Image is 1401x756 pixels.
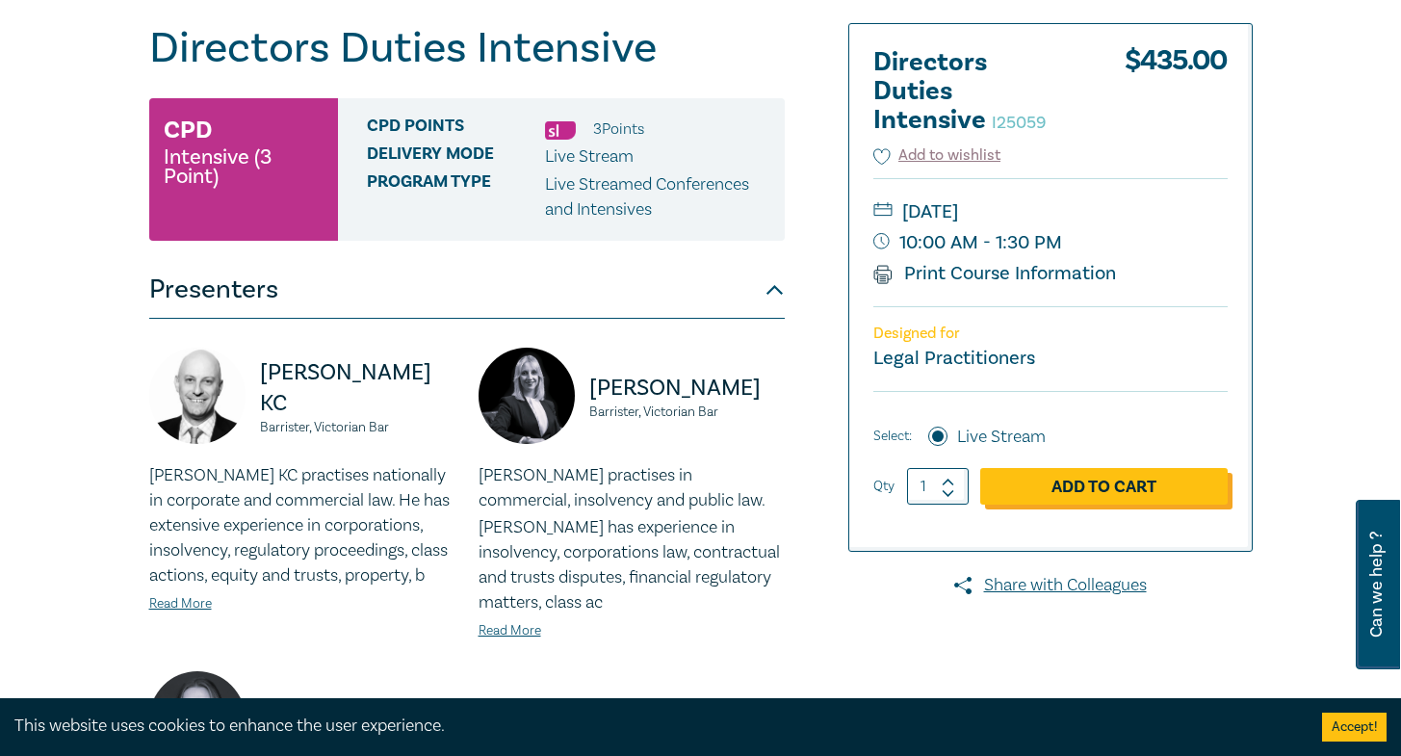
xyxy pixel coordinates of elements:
small: Legal Practitioners [873,346,1035,371]
button: Add to wishlist [873,144,1001,167]
label: Qty [873,476,895,497]
img: https://s3.ap-southeast-2.amazonaws.com/leo-cussen-store-production-content/Contacts/Panagiota%20... [479,348,575,444]
small: 10:00 AM - 1:30 PM [873,227,1228,258]
a: Share with Colleagues [848,573,1253,598]
a: Read More [479,622,541,639]
span: Can we help ? [1367,511,1386,658]
span: CPD Points [367,117,545,142]
h3: CPD [164,113,212,147]
h1: Directors Duties Intensive [149,23,785,73]
a: Print Course Information [873,261,1117,286]
span: Live Stream [545,145,634,168]
li: 3 Point s [593,117,644,142]
p: Live Streamed Conferences and Intensives [545,172,770,222]
div: This website uses cookies to enhance the user experience. [14,714,1293,739]
small: Intensive (3 Point) [164,147,324,186]
h2: Directors Duties Intensive [873,48,1085,135]
div: $ 435.00 [1125,48,1228,144]
small: [DATE] [873,196,1228,227]
p: [PERSON_NAME] KC practises nationally in corporate and commercial law. He has extensive experienc... [149,463,455,588]
p: Designed for [873,325,1228,343]
input: 1 [907,468,969,505]
small: Barrister, Victorian Bar [589,405,785,419]
a: Read More [149,595,212,613]
small: Barrister, Victorian Bar [260,421,455,434]
span: Delivery Mode [367,144,545,169]
span: Program type [367,172,545,222]
small: I25059 [992,112,1046,134]
p: [PERSON_NAME] practises in commercial, insolvency and public law. [479,463,785,513]
p: [PERSON_NAME] has experience in insolvency, corporations law, contractual and trusts disputes, fi... [479,515,785,615]
label: Live Stream [957,425,1046,450]
img: https://s3.ap-southeast-2.amazonaws.com/leo-cussen-store-production-content/Contacts/Oren%20Bigos... [149,348,246,444]
p: [PERSON_NAME] [260,696,455,727]
button: Presenters [149,261,785,319]
img: Substantive Law [545,121,576,140]
a: Add to Cart [980,468,1228,505]
p: [PERSON_NAME] KC [260,357,455,419]
p: [PERSON_NAME] [589,373,785,404]
span: Select: [873,426,912,447]
button: Accept cookies [1322,713,1387,742]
